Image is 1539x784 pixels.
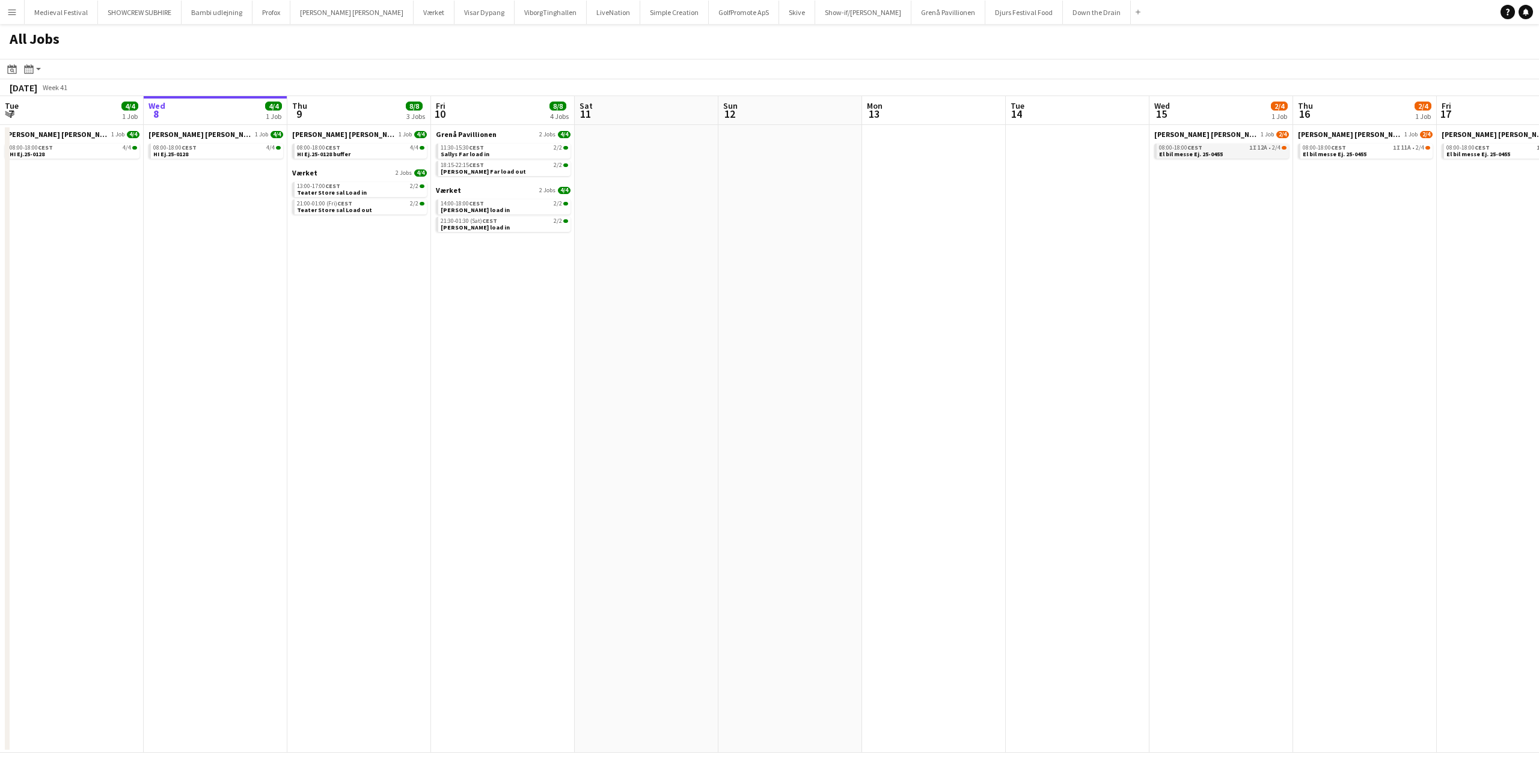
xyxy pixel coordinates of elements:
[515,1,587,24] button: ViborgTinghallen
[292,168,317,177] span: Værket
[38,144,53,151] span: CEST
[10,144,137,157] a: 08:00-18:00CEST4/4HI Ej.25-0128
[563,202,568,205] span: 2/2
[5,130,109,139] span: Danny Black Luna
[441,144,568,157] a: 11:30-15:30CEST2/2Sallys Far load in
[563,163,568,167] span: 2/2
[865,107,883,121] span: 13
[121,102,138,111] span: 4/4
[1249,145,1256,151] span: 1I
[441,162,484,168] span: 18:15-22:15
[558,131,571,138] span: 4/4
[539,187,555,194] span: 2 Jobs
[132,146,137,150] span: 4/4
[434,107,445,121] span: 10
[1415,102,1431,111] span: 2/4
[1154,130,1289,139] a: [PERSON_NAME] [PERSON_NAME]1 Job2/4
[40,83,70,92] span: Week 41
[153,144,281,157] a: 08:00-18:00CEST4/4HI Ej.25-0128
[410,183,418,189] span: 2/2
[292,130,427,168] div: [PERSON_NAME] [PERSON_NAME]1 Job4/408:00-18:00CEST4/4HI Ej.25-0128 buffer
[271,131,283,138] span: 4/4
[123,145,131,151] span: 4/4
[985,1,1063,24] button: Djurs Festival Food
[779,1,815,24] button: Skive
[1298,130,1433,161] div: [PERSON_NAME] [PERSON_NAME]1 Job2/408:00-18:00CEST1I11A•2/4El bil messe Ej. 25-0455
[436,186,571,195] a: Værket2 Jobs4/4
[290,1,414,24] button: [PERSON_NAME] [PERSON_NAME]
[10,145,53,151] span: 08:00-18:00
[148,100,165,111] span: Wed
[148,130,252,139] span: Danny Black Luna
[1159,150,1223,158] span: El bil messe Ej. 25-0455
[1009,107,1024,121] span: 14
[1415,112,1431,121] div: 1 Job
[1303,145,1346,151] span: 08:00-18:00
[1282,146,1287,150] span: 2/4
[469,161,484,169] span: CEST
[5,130,139,139] a: [PERSON_NAME] [PERSON_NAME]1 Job4/4
[441,145,484,151] span: 11:30-15:30
[563,219,568,223] span: 2/2
[410,145,418,151] span: 4/4
[127,131,139,138] span: 4/4
[1401,145,1411,151] span: 11A
[297,189,367,196] span: Teater Store sal Load in
[482,217,497,225] span: CEST
[420,146,424,150] span: 4/4
[721,107,738,121] span: 12
[550,112,569,121] div: 4 Jobs
[147,107,165,121] span: 8
[276,146,281,150] span: 4/4
[111,131,124,138] span: 1 Job
[414,1,454,24] button: Værket
[98,1,182,24] button: SHOWCREW SUBHIRE
[1063,1,1131,24] button: Down the Drain
[454,1,515,24] button: Visar Dypang
[578,107,593,121] span: 11
[414,131,427,138] span: 4/4
[414,169,427,177] span: 4/4
[436,130,571,139] a: Grenå Pavillionen2 Jobs4/4
[911,1,985,24] button: Grenå Pavillionen
[1271,102,1288,111] span: 2/4
[1159,145,1287,151] div: •
[1446,145,1490,151] span: 08:00-18:00
[5,100,19,111] span: Tue
[441,161,568,175] a: 18:15-22:15CEST2/2[PERSON_NAME] Far load out
[441,218,497,224] span: 21:30-01:30 (Sat)
[399,131,412,138] span: 1 Job
[297,144,424,157] a: 08:00-18:00CEST4/4HI Ej.25-0128 buffer
[1258,145,1267,151] span: 12A
[1261,131,1274,138] span: 1 Job
[1276,131,1289,138] span: 2/4
[1154,130,1258,139] span: Danny Black Luna
[420,184,424,188] span: 2/2
[1298,100,1313,111] span: Thu
[297,206,372,214] span: Teater Store sal Load out
[1303,145,1430,151] div: •
[441,223,510,231] span: Tobias Dybvad load in
[469,199,484,207] span: CEST
[554,201,562,207] span: 2/2
[325,182,340,190] span: CEST
[255,131,268,138] span: 1 Job
[1393,145,1400,151] span: 1I
[436,186,461,195] span: Værket
[406,102,423,111] span: 8/8
[539,131,555,138] span: 2 Jobs
[1303,150,1366,158] span: El bil messe Ej. 25-0455
[292,130,396,139] span: Danny Black Luna
[153,145,197,151] span: 08:00-18:00
[337,199,352,207] span: CEST
[1425,146,1430,150] span: 2/4
[1152,107,1170,121] span: 15
[396,169,412,177] span: 2 Jobs
[1446,150,1510,158] span: El bil messe Ej. 25-0455
[122,112,138,121] div: 1 Job
[1296,107,1313,121] span: 16
[436,130,497,139] span: Grenå Pavillionen
[406,112,425,121] div: 3 Jobs
[182,144,197,151] span: CEST
[563,146,568,150] span: 2/2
